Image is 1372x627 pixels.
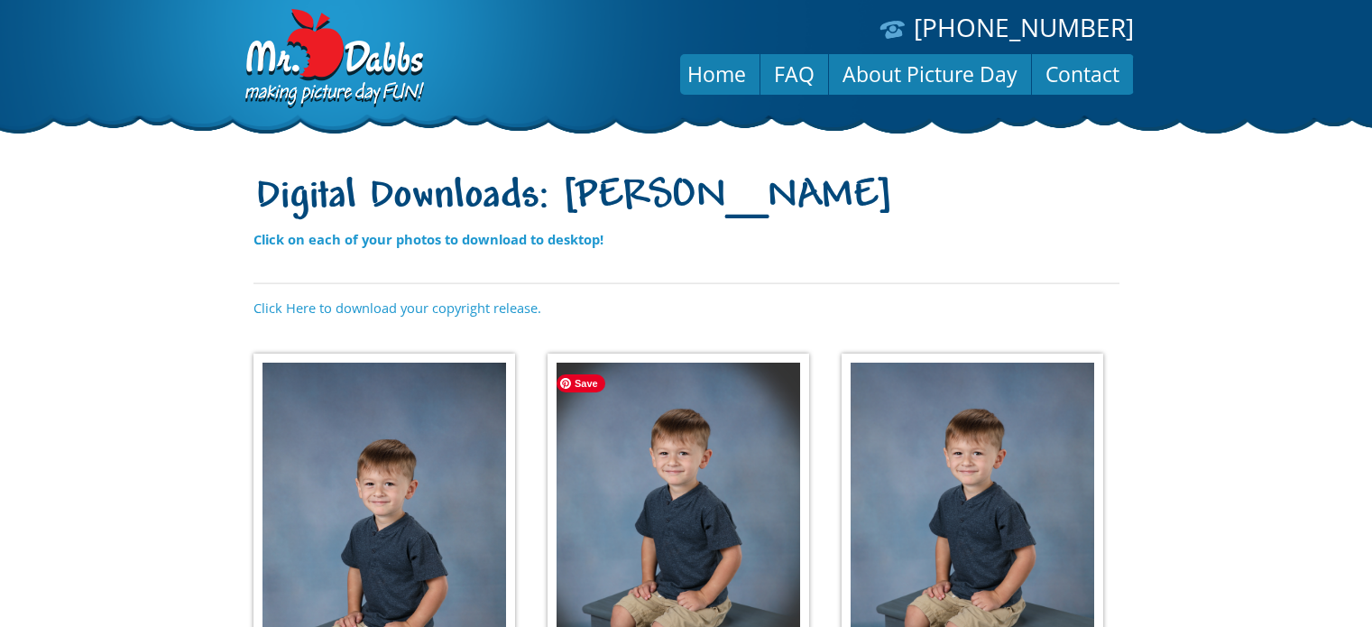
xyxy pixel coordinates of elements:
[829,52,1031,96] a: About Picture Day
[760,52,828,96] a: FAQ
[253,299,541,317] a: Click Here to download your copyright release.
[1032,52,1133,96] a: Contact
[557,374,605,392] span: Save
[239,9,427,110] img: Dabbs Company
[914,10,1134,44] a: [PHONE_NUMBER]
[253,174,1119,222] h1: Digital Downloads: [PERSON_NAME]
[674,52,760,96] a: Home
[253,230,603,248] strong: Click on each of your photos to download to desktop!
